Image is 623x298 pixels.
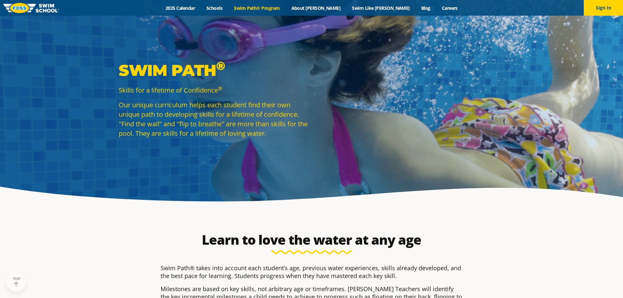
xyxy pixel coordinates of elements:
[13,277,20,287] div: TOP
[157,232,466,248] h2: Learn to love the water at any age
[228,5,286,11] a: Swim Path® Program
[161,264,463,280] p: Swim Path® takes into account each student’s age, previous water experiences, skills already deve...
[436,5,463,11] a: Careers
[201,5,228,11] a: Schools
[286,5,346,11] a: About [PERSON_NAME]
[216,59,225,73] sup: ®
[119,61,308,80] p: Swim Path
[218,85,222,92] sup: ®
[3,3,59,13] img: FOSS Swim School Logo
[119,85,308,95] p: Skills for a lifetime of Confidence
[415,5,436,11] a: Blog
[160,5,201,11] a: 2025 Calendar
[346,5,416,11] a: Swim Like [PERSON_NAME]
[119,100,308,138] p: Our unique curriculum helps each student find their own unique path to developing skills for a li...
